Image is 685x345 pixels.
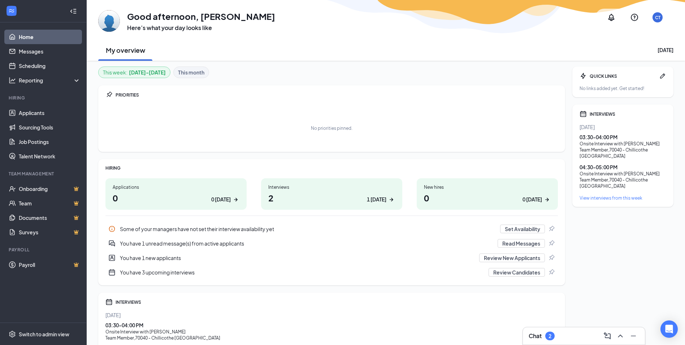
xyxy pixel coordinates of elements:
div: [DATE] [105,311,558,319]
div: 2 [549,333,551,339]
svg: UserEntity [108,254,116,261]
div: Onsite Interview with [PERSON_NAME] [580,171,666,177]
div: QUICK LINKS [590,73,656,79]
div: No links added yet. Get started! [580,85,666,91]
svg: Calendar [105,298,113,306]
div: Open Intercom Messenger [660,320,678,338]
div: You have 3 upcoming interviews [120,269,484,276]
svg: ArrowRight [232,196,239,203]
svg: ArrowRight [388,196,395,203]
svg: Pin [548,225,555,233]
div: 1 [DATE] [367,196,386,203]
button: Review Candidates [489,268,545,277]
h1: 0 [424,192,551,204]
svg: QuestionInfo [630,13,639,22]
div: You have 3 upcoming interviews [105,265,558,280]
div: You have 1 unread message(s) from active applicants [105,236,558,251]
button: ChevronUp [615,330,626,342]
a: CalendarNewYou have 3 upcoming interviewsReview CandidatesPin [105,265,558,280]
img: Cassie Taylor [98,10,120,32]
div: PRIORITIES [116,92,558,98]
div: INTERVIEWS [590,111,666,117]
svg: Bolt [580,72,587,80]
div: 04:30 - 05:00 PM [580,163,666,171]
svg: ChevronUp [616,332,625,340]
a: SurveysCrown [19,225,81,239]
div: 03:30 - 04:00 PM [580,133,666,141]
svg: ArrowRight [543,196,551,203]
div: Applications [113,184,239,190]
a: Messages [19,44,81,59]
a: View interviews from this week [580,195,666,201]
a: Applications00 [DATE]ArrowRight [105,178,247,210]
div: Some of your managers have not set their interview availability yet [105,222,558,236]
svg: Pin [105,91,113,98]
div: CT [655,14,660,21]
a: Home [19,30,81,44]
div: Reporting [19,77,81,84]
svg: Collapse [70,8,77,15]
svg: Pin [548,269,555,276]
div: No priorities pinned. [311,125,352,131]
a: InfoSome of your managers have not set their interview availability yetSet AvailabilityPin [105,222,558,236]
h2: My overview [106,46,145,55]
a: Interviews21 [DATE]ArrowRight [261,178,402,210]
div: Team Member , 70040 - Chillicothe [GEOGRAPHIC_DATA] [580,147,666,159]
div: INTERVIEWS [116,299,558,305]
button: Read Messages [498,239,545,248]
a: Scheduling [19,59,81,73]
a: TeamCrown [19,196,81,210]
div: Some of your managers have not set their interview availability yet [120,225,496,233]
div: Payroll [9,247,79,253]
div: Interviews [268,184,395,190]
button: ComposeMessage [602,330,613,342]
a: Applicants [19,106,81,120]
svg: DoubleChatActive [108,240,116,247]
div: This week : [103,68,166,76]
button: Review New Applicants [479,254,545,262]
svg: Calendar [580,110,587,118]
svg: WorkstreamLogo [8,7,15,14]
h3: Chat [529,332,542,340]
svg: Pen [659,72,666,80]
div: [DATE] [580,123,666,131]
svg: Minimize [629,332,638,340]
div: You have 1 new applicants [105,251,558,265]
div: Team Member , 70040 - Chillicothe [GEOGRAPHIC_DATA] [105,335,558,341]
button: Minimize [628,330,639,342]
b: [DATE] - [DATE] [129,68,166,76]
svg: Notifications [607,13,616,22]
a: PayrollCrown [19,257,81,272]
a: DocumentsCrown [19,210,81,225]
h3: Here’s what your day looks like [127,24,275,32]
h1: 2 [268,192,395,204]
button: Set Availability [500,225,545,233]
svg: Pin [548,254,555,261]
a: OnboardingCrown [19,182,81,196]
a: Sourcing Tools [19,120,81,135]
a: Talent Network [19,149,81,163]
svg: Settings [9,331,16,338]
svg: Analysis [9,77,16,84]
a: DoubleChatActiveYou have 1 unread message(s) from active applicantsRead MessagesPin [105,236,558,251]
div: You have 1 new applicants [120,254,475,261]
a: New hires00 [DATE]ArrowRight [417,178,558,210]
div: New hires [424,184,551,190]
div: HIRING [105,165,558,171]
h1: Good afternoon, [PERSON_NAME] [127,10,275,22]
b: This month [178,68,204,76]
div: Onsite Interview with [PERSON_NAME] [580,141,666,147]
svg: Pin [548,240,555,247]
div: Onsite Interview with [PERSON_NAME] [105,329,558,335]
div: [DATE] [658,46,673,54]
div: Team Management [9,171,79,177]
a: Job Postings [19,135,81,149]
svg: Info [108,225,116,233]
div: Switch to admin view [19,331,69,338]
h1: 0 [113,192,239,204]
div: 03:30 - 04:00 PM [105,321,558,329]
svg: ComposeMessage [603,332,612,340]
div: 0 [DATE] [523,196,542,203]
div: Hiring [9,95,79,101]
